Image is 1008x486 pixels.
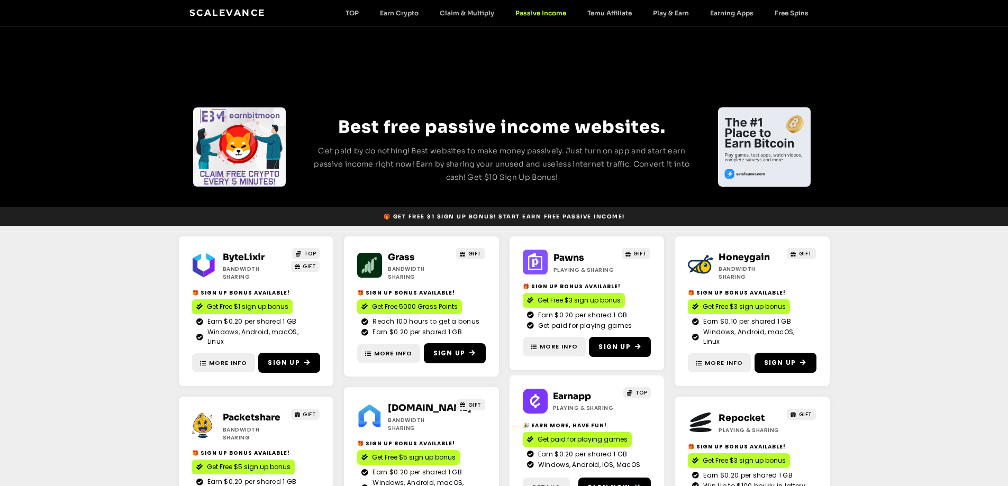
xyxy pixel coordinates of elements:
a: Get Free $1 sign up bonus [192,299,293,314]
a: 🎁 Get Free $1 sign up bonus! Start earn free passive income! [379,210,629,223]
span: More Info [705,359,743,368]
span: Windows, Android, IOS, MacOS [535,460,640,470]
span: GIFT [303,410,316,418]
a: Earnapp [553,391,591,402]
a: TOP [292,248,320,259]
a: Passive Income [505,9,577,17]
a: GIFT [456,248,485,259]
h2: Best free passive income websites. [306,114,698,140]
span: Sign Up [268,358,299,368]
span: Earn $0.20 per shared 1 GB [535,450,628,459]
a: Play & Earn [642,9,700,17]
span: Earn $0.10 per shared 1 GB [701,317,791,326]
h2: 🎁 Sign Up Bonus Available! [357,439,486,447]
h2: Playing & Sharing [553,404,618,412]
span: Get paid for playing games [538,435,628,444]
a: Honeygain [719,252,770,263]
a: More Info [523,337,586,356]
span: Get Free $5 sign up bonus [372,453,456,462]
a: Get Free $3 sign up bonus [688,453,790,468]
nav: Menu [335,9,819,17]
div: Slides [718,107,811,187]
span: Get paid for playing games [535,321,632,331]
a: Get Free $5 sign up bonus [357,450,460,465]
a: Get Free $3 sign up bonus [523,293,625,308]
a: Packetshare [223,412,280,423]
a: More Info [688,353,751,373]
a: Get Free $3 sign up bonus [688,299,790,314]
a: GIFT [456,399,485,410]
span: Earn $0.20 per shared 1 GB [205,317,297,326]
a: GIFT [787,248,816,259]
span: Windows, Android, macOS, Linux [205,327,316,346]
a: Get Free $5 sign up bonus [192,460,295,474]
span: GIFT [468,250,482,258]
a: Scalevance [189,7,266,18]
span: GIFT [799,410,812,418]
h2: Bandwidth Sharing [719,265,783,281]
a: TOP [623,387,651,398]
a: ByteLixir [223,252,265,263]
p: Get paid by do nothing! Best websites to make money passively. Just turn on app and start earn pa... [306,144,698,184]
span: Sign Up [764,358,796,368]
a: Sign Up [424,343,486,363]
h2: 🎉 Earn More, Have Fun! [523,421,651,429]
h2: Bandwidth Sharing [223,265,287,281]
h2: 🎁 Sign Up Bonus Available! [192,289,321,297]
span: More Info [374,349,412,358]
span: More Info [209,359,247,368]
a: Pawns [553,252,584,263]
span: GIFT [303,262,316,270]
a: Grass [388,252,415,263]
a: Get Free 5000 Grass Points [357,299,462,314]
a: Repocket [719,412,765,424]
a: Free Spins [764,9,819,17]
span: GIFT [633,250,647,258]
h2: Bandwidth Sharing [388,416,452,432]
a: More Info [357,344,420,363]
span: Earn $0.20 per shared 1 GB [535,310,628,320]
a: Sign Up [755,353,816,373]
span: TOP [635,389,648,397]
span: Get Free $3 sign up bonus [703,302,786,311]
span: Get Free $5 sign up bonus [207,462,290,472]
h2: 🎁 Sign Up Bonus Available! [688,289,816,297]
span: More Info [540,342,578,351]
a: TOP [335,9,369,17]
h2: 🎁 Sign Up Bonus Available! [688,443,816,451]
h2: Playing & Sharing [553,266,617,274]
a: More Info [192,353,255,373]
a: Earning Apps [700,9,764,17]
a: [DOMAIN_NAME] [388,402,471,414]
span: 🎁 Get Free $1 sign up bonus! Start earn free passive income! [384,213,625,221]
span: TOP [304,250,316,258]
a: Temu Affiliate [577,9,642,17]
a: Sign Up [258,353,320,373]
a: Get paid for playing games [523,432,632,447]
span: Sign Up [598,342,630,352]
a: Sign Up [589,337,651,357]
a: GIFT [787,409,816,420]
span: Earn $0.20 per shared 1 GB [701,471,793,480]
h2: Playing & Sharing [719,426,783,434]
span: Windows, Android, macOS, Linux [701,327,812,346]
span: Reach 100 hours to get a bonus [370,317,479,326]
h2: Bandwidth Sharing [388,265,452,281]
h2: 🎁 Sign Up Bonus Available! [523,282,651,290]
h2: 🎁 Sign Up Bonus Available! [192,449,321,457]
h2: 🎁 Sign Up Bonus Available! [357,289,486,297]
span: GIFT [799,250,812,258]
span: Get Free $3 sign up bonus [538,296,621,305]
span: Get Free $3 sign up bonus [703,456,786,465]
a: GIFT [291,261,320,272]
div: Slides [193,107,286,187]
span: Earn $0.20 per shared 1 GB [370,327,462,337]
a: GIFT [622,248,651,259]
a: Earn Crypto [369,9,429,17]
a: GIFT [291,409,320,420]
span: Earn $0.20 per shared 1 GB [370,467,462,477]
h2: Bandwidth Sharing [223,426,287,442]
span: GIFT [468,401,482,409]
a: Claim & Multiply [429,9,505,17]
span: Get Free $1 sign up bonus [207,302,288,311]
